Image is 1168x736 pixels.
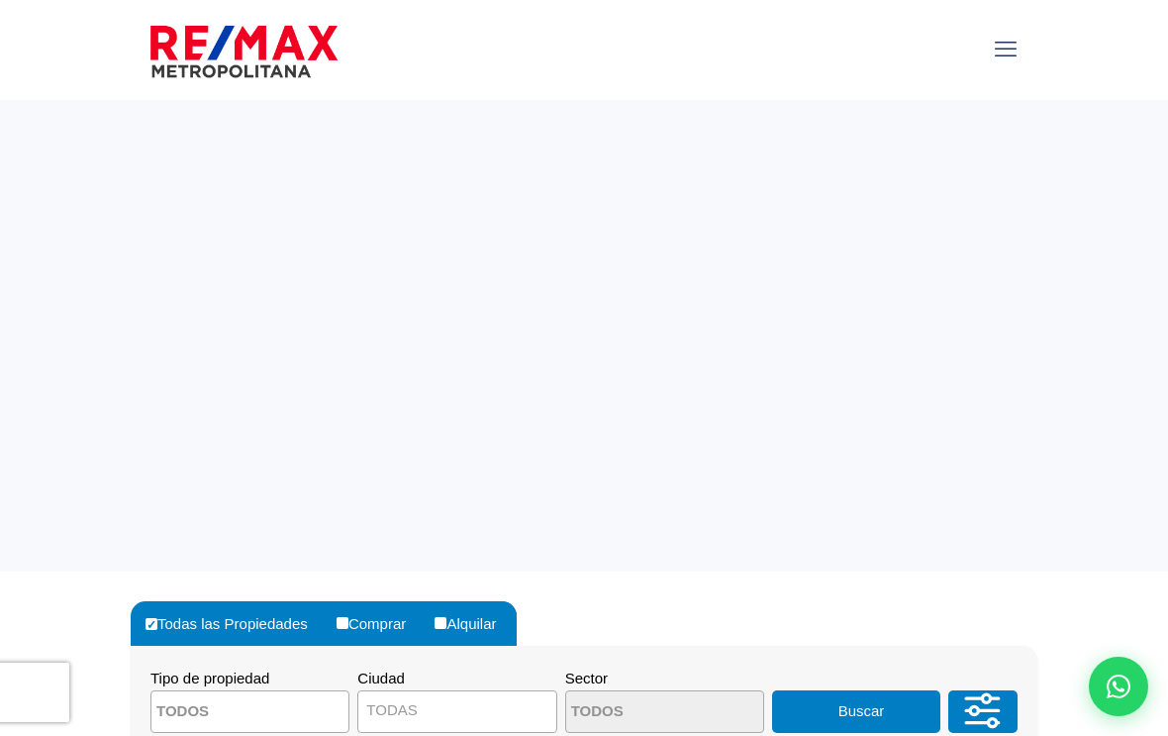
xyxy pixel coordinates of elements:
label: Comprar [332,601,426,646]
a: mobile menu [989,33,1022,66]
input: Alquilar [435,617,446,629]
label: Todas las Propiedades [141,601,328,646]
textarea: Search [151,691,343,734]
span: Sector [565,670,608,686]
label: Alquilar [430,601,516,646]
textarea: Search [566,691,758,734]
input: Todas las Propiedades [146,618,157,630]
span: TODAS [358,696,555,724]
input: Comprar [337,617,348,629]
button: Buscar [772,690,940,733]
span: Ciudad [357,670,405,686]
span: Tipo de propiedad [150,670,269,686]
span: TODAS [357,690,556,733]
span: TODAS [366,701,417,718]
img: remax-metropolitana-logo [150,22,338,81]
